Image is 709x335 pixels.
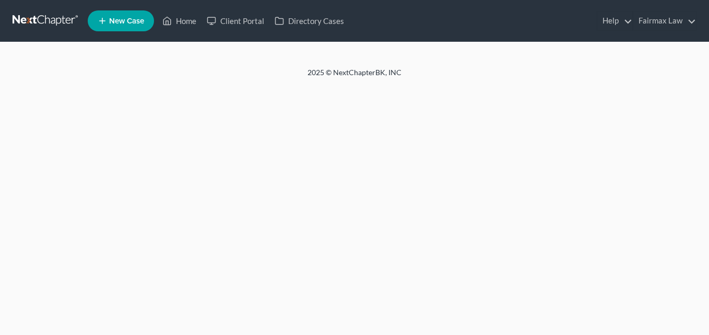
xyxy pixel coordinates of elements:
[202,11,269,30] a: Client Portal
[57,67,652,86] div: 2025 © NextChapterBK, INC
[633,11,696,30] a: Fairmax Law
[269,11,349,30] a: Directory Cases
[88,10,154,31] new-legal-case-button: New Case
[597,11,632,30] a: Help
[157,11,202,30] a: Home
